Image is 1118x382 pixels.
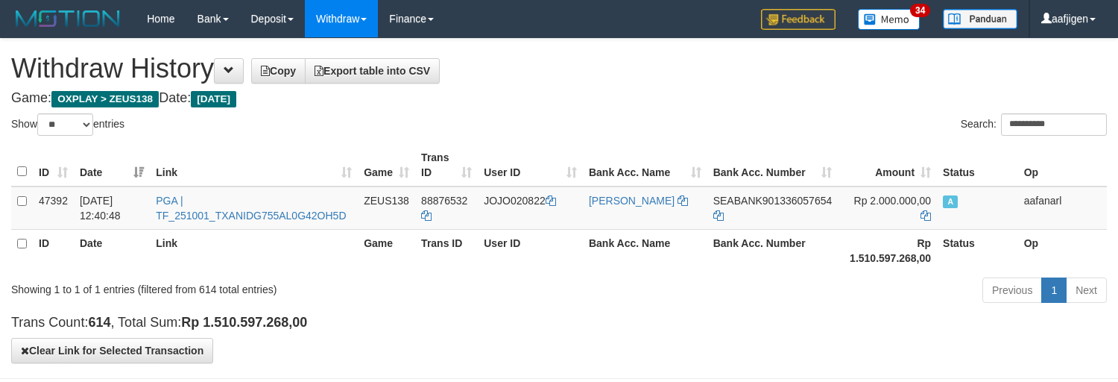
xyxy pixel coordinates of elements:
th: Amount: activate to sort column ascending [838,144,937,187]
span: Approved - Marked by aafanarl [943,195,958,208]
h4: Game: Date: [11,91,1107,106]
th: Trans ID [415,229,478,272]
a: Export table into CSV [305,58,440,84]
button: Clear Link for Selected Transaction [11,338,213,363]
div: Showing 1 to 1 of 1 entries (filtered from 614 total entries) [11,276,455,297]
th: Bank Acc. Number [707,229,838,272]
th: Trans ID: activate to sort column ascending [415,144,478,187]
td: 47392 [33,187,74,230]
td: 88876532 [415,187,478,230]
span: SEABANK [713,195,762,207]
a: 1 [1041,278,1067,303]
img: MOTION_logo.png [11,7,124,30]
th: Date: activate to sort column ascending [74,144,150,187]
strong: Rp 1.510.597.268,00 [181,315,307,330]
label: Search: [961,113,1107,136]
span: [DATE] [191,91,236,107]
th: Bank Acc. Name: activate to sort column ascending [583,144,707,187]
td: 901336057654 [707,187,838,230]
a: Copy [251,58,306,84]
a: Next [1066,278,1107,303]
th: Status [937,144,1018,187]
span: Rp 2.000.000,00 [854,195,932,207]
th: Status [937,229,1018,272]
strong: 614 [88,315,110,330]
span: Copy [261,65,296,77]
th: Op [1018,229,1107,272]
a: [PERSON_NAME] [589,195,675,207]
th: Link [150,229,358,272]
th: Bank Acc. Name [583,229,707,272]
label: Show entries [11,113,124,136]
span: Export table into CSV [315,65,430,77]
th: Op [1018,144,1107,187]
th: Link: activate to sort column ascending [150,144,358,187]
th: User ID: activate to sort column ascending [478,144,583,187]
img: panduan.png [943,9,1017,29]
span: OXPLAY > ZEUS138 [51,91,159,107]
th: Game: activate to sort column ascending [358,144,415,187]
td: ZEUS138 [358,187,415,230]
th: User ID [478,229,583,272]
select: Showentries [37,113,93,136]
h4: Trans Count: , Total Sum: [11,316,1107,331]
img: Button%20Memo.svg [858,9,920,30]
th: ID [33,229,74,272]
td: [DATE] 12:40:48 [74,187,150,230]
a: Previous [982,278,1042,303]
span: 34 [910,4,930,17]
th: ID: activate to sort column ascending [33,144,74,187]
td: JOJO020822 [478,187,583,230]
a: PGA | TF_251001_TXANIDG755AL0G42OH5D [156,195,346,222]
img: Feedback.jpg [761,9,836,30]
input: Search: [1001,113,1107,136]
th: Bank Acc. Number: activate to sort column ascending [707,144,838,187]
h1: Withdraw History [11,54,1107,84]
strong: Rp 1.510.597.268,00 [850,237,931,264]
td: aafanarl [1018,187,1107,230]
th: Game [358,229,415,272]
th: Date [74,229,150,272]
